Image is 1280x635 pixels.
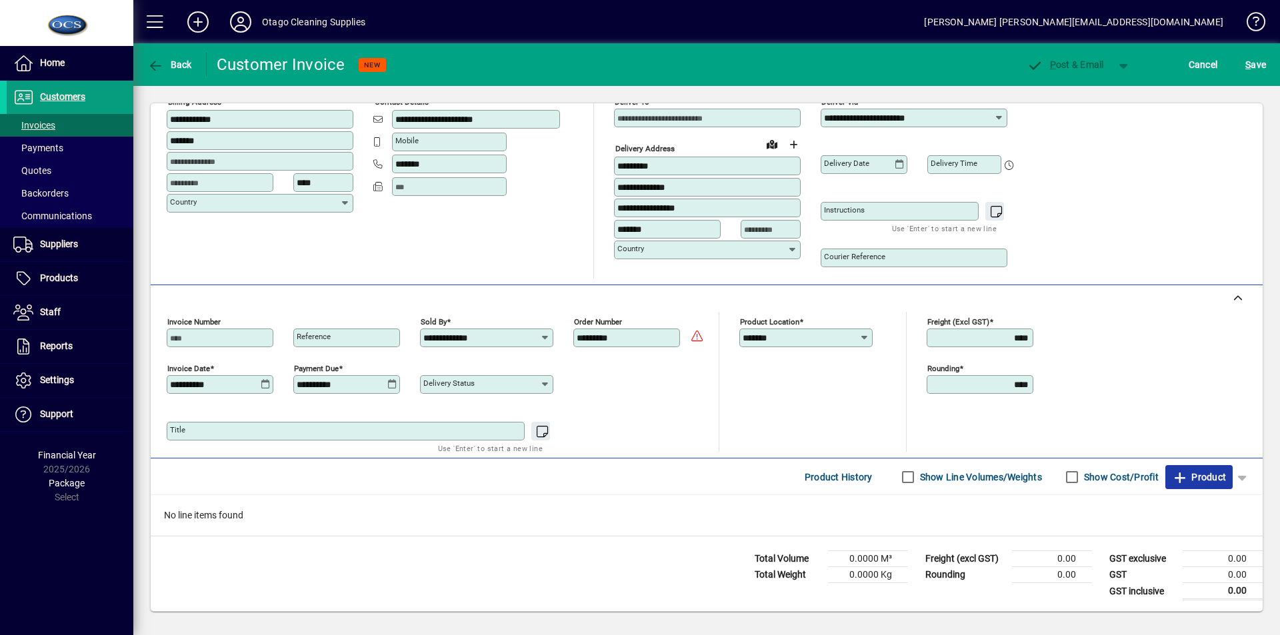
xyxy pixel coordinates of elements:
a: Home [7,47,133,80]
span: Products [40,273,78,283]
mat-label: Sold by [421,317,447,326]
td: GST exclusive [1103,551,1183,567]
mat-label: Delivery date [824,159,869,168]
button: Product History [799,465,878,489]
button: Profile [219,10,262,34]
span: Support [40,408,73,419]
button: Cancel [1185,53,1221,77]
a: Quotes [7,159,133,182]
a: Knowledge Base [1237,3,1263,46]
td: GST inclusive [1103,583,1183,600]
td: Total Volume [748,551,828,567]
span: Package [49,478,85,488]
a: Products [7,262,133,295]
span: Customers [40,91,85,102]
a: Payments [7,137,133,159]
span: Home [40,57,65,68]
span: Product [1172,466,1226,488]
div: Customer Invoice [217,54,345,75]
span: ave [1245,54,1266,75]
a: Settings [7,364,133,397]
td: 0.0000 M³ [828,551,908,567]
mat-label: Freight (excl GST) [927,317,989,326]
mat-label: Invoice date [167,364,210,373]
a: View on map [314,87,335,108]
span: Communications [13,211,92,221]
span: Payments [13,143,63,153]
mat-label: Order number [574,317,622,326]
mat-label: Title [170,425,185,434]
app-page-header-button: Back [133,53,207,77]
span: Cancel [1189,54,1218,75]
td: 0.00 [1183,583,1263,600]
span: Back [147,59,192,70]
button: Choose address [783,134,804,155]
mat-hint: Use 'Enter' to start a new line [892,221,997,236]
span: Reports [40,340,73,351]
span: Quotes [13,165,51,176]
td: 0.0000 Kg [828,567,908,583]
a: Invoices [7,114,133,137]
mat-label: Courier Reference [824,252,885,261]
td: Total Weight [748,567,828,583]
a: Reports [7,330,133,363]
mat-label: Instructions [824,205,865,215]
label: Show Line Volumes/Weights [917,470,1042,484]
td: 0.00 [1183,567,1263,583]
div: Otago Cleaning Supplies [262,11,365,33]
span: Product History [805,466,873,488]
button: Copy to Delivery address [335,87,357,109]
a: View on map [761,133,783,155]
span: ost & Email [1027,59,1104,70]
mat-label: Payment due [294,364,339,373]
span: Suppliers [40,239,78,249]
mat-label: Country [617,244,644,253]
mat-hint: Use 'Enter' to start a new line [438,440,543,456]
mat-label: Country [170,197,197,207]
div: No line items found [151,495,1263,536]
a: Suppliers [7,228,133,261]
mat-label: Reference [297,332,331,341]
button: Back [144,53,195,77]
td: 0.00 [1012,567,1092,583]
mat-label: Invoice number [167,317,221,326]
button: Post & Email [1020,53,1111,77]
mat-label: Delivery status [423,378,475,388]
span: NEW [364,61,381,69]
a: Communications [7,205,133,227]
span: Invoices [13,120,55,131]
span: Settings [40,374,74,385]
td: 0.00 [1012,551,1092,567]
button: Save [1242,53,1269,77]
mat-label: Delivery time [931,159,977,168]
td: 0.00 [1183,551,1263,567]
span: S [1245,59,1251,70]
a: Backorders [7,182,133,205]
td: Freight (excl GST) [919,551,1012,567]
label: Show Cost/Profit [1081,470,1159,484]
td: GST [1103,567,1183,583]
button: Add [177,10,219,34]
span: Backorders [13,188,69,199]
mat-label: Product location [740,317,799,326]
mat-label: Rounding [927,364,959,373]
span: Staff [40,307,61,317]
td: Rounding [919,567,1012,583]
span: P [1050,59,1056,70]
span: Financial Year [38,450,96,460]
mat-label: Mobile [395,136,419,145]
a: Support [7,398,133,431]
a: Staff [7,296,133,329]
button: Product [1165,465,1233,489]
div: [PERSON_NAME] [PERSON_NAME][EMAIL_ADDRESS][DOMAIN_NAME] [924,11,1223,33]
